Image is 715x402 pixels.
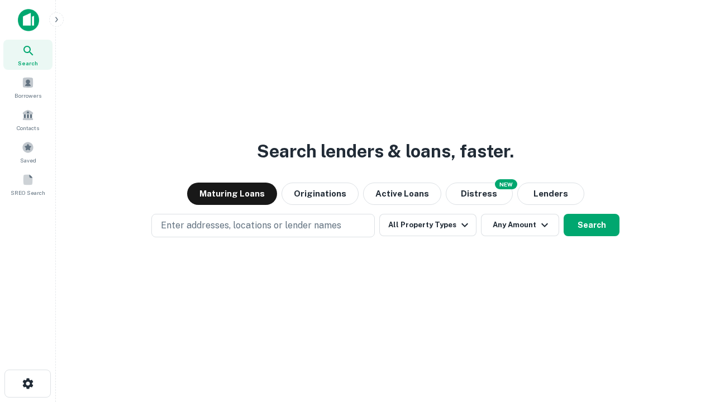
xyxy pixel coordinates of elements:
[257,138,514,165] h3: Search lenders & loans, faster.
[3,169,53,199] a: SREO Search
[3,137,53,167] a: Saved
[282,183,359,205] button: Originations
[363,183,441,205] button: Active Loans
[20,156,36,165] span: Saved
[18,9,39,31] img: capitalize-icon.png
[151,214,375,237] button: Enter addresses, locations or lender names
[11,188,45,197] span: SREO Search
[446,183,513,205] button: Search distressed loans with lien and other non-mortgage details.
[517,183,584,205] button: Lenders
[187,183,277,205] button: Maturing Loans
[3,40,53,70] a: Search
[3,104,53,135] a: Contacts
[481,214,559,236] button: Any Amount
[15,91,41,100] span: Borrowers
[17,123,39,132] span: Contacts
[379,214,476,236] button: All Property Types
[161,219,341,232] p: Enter addresses, locations or lender names
[564,214,619,236] button: Search
[659,313,715,366] iframe: Chat Widget
[495,179,517,189] div: NEW
[3,72,53,102] a: Borrowers
[18,59,38,68] span: Search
